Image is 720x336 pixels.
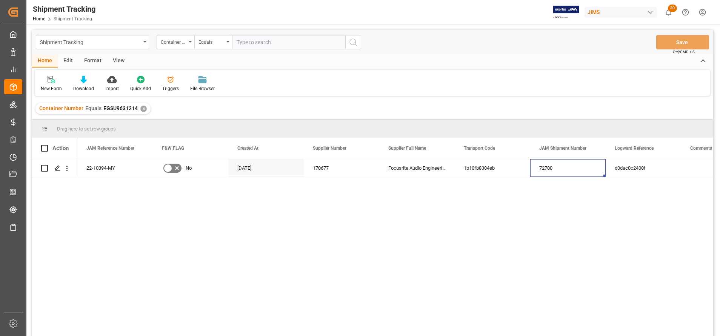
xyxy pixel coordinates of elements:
[85,105,102,111] span: Equals
[130,85,151,92] div: Quick Add
[33,16,45,21] a: Home
[553,6,579,19] img: Exertis%20JAM%20-%20Email%20Logo.jpg_1722504956.jpg
[539,146,586,151] span: JAM Shipment Number
[379,159,455,177] div: Focusrite Audio Engineering (W/T*)-
[237,146,258,151] span: Created At
[57,126,116,132] span: Drag here to set row groups
[105,85,119,92] div: Import
[36,35,149,49] button: open menu
[77,159,153,177] div: 22-10394-MY
[33,3,95,15] div: Shipment Tracking
[40,37,141,46] div: Shipment Tracking
[41,85,62,92] div: New Form
[668,5,677,12] span: 20
[656,35,709,49] button: Save
[585,7,657,18] div: JIMS
[39,105,83,111] span: Container Number
[345,35,361,49] button: search button
[198,37,224,46] div: Equals
[157,35,194,49] button: open menu
[190,85,215,92] div: File Browser
[585,5,660,19] button: JIMS
[107,55,130,68] div: View
[161,37,186,46] div: Container Number
[530,159,606,177] div: 72700
[73,85,94,92] div: Download
[615,146,654,151] span: Logward Reference
[388,146,426,151] span: Supplier Full Name
[660,4,677,21] button: show 20 new notifications
[313,146,346,151] span: Supplier Number
[304,159,379,177] div: 170677
[32,159,77,177] div: Press SPACE to select this row.
[673,49,695,55] span: Ctrl/CMD + S
[58,55,78,68] div: Edit
[103,105,138,111] span: EGSU9631214
[455,159,530,177] div: 1b10fb8304eb
[162,146,184,151] span: F&W FLAG
[86,146,134,151] span: JAM Reference Number
[162,85,179,92] div: Triggers
[606,159,681,177] div: d0dac0c2400f
[140,106,147,112] div: ✕
[78,55,107,68] div: Format
[52,145,69,152] div: Action
[32,55,58,68] div: Home
[677,4,694,21] button: Help Center
[186,160,192,177] span: No
[228,159,304,177] div: [DATE]
[194,35,232,49] button: open menu
[232,35,345,49] input: Type to search
[464,146,495,151] span: Transport Code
